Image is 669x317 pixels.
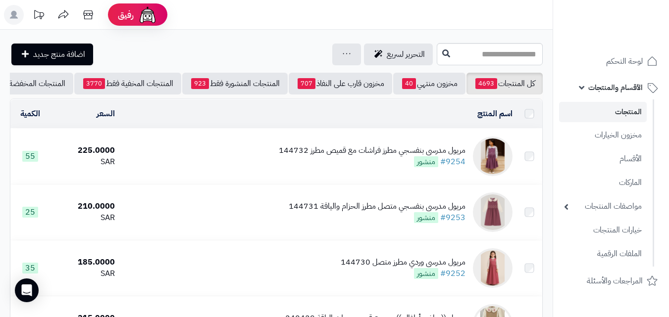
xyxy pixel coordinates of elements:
img: مريول مدرسي بنفسجي متصل مطرز الحزام والياقة 144731 [473,192,513,232]
span: منشور [414,212,438,223]
a: مخزون الخيارات [559,125,647,146]
span: رفيق [118,9,134,21]
div: مريول مدرسي بنفسجي متصل مطرز الحزام والياقة 144731 [289,201,465,212]
div: 210.0000 [54,201,115,212]
div: 185.0000 [54,257,115,268]
div: Open Intercom Messenger [15,278,39,302]
span: 3770 [83,78,105,89]
span: 35 [22,263,38,273]
a: لوحة التحكم [559,49,663,73]
a: التحرير لسريع [364,44,433,65]
a: #9253 [440,212,465,224]
a: السعر [97,108,115,120]
a: المراجعات والأسئلة [559,269,663,293]
a: المنتجات [559,102,647,122]
div: 225.0000 [54,145,115,156]
span: منشور [414,156,438,167]
a: الأقسام [559,148,647,170]
span: الأقسام والمنتجات [588,81,643,94]
a: #9252 [440,268,465,279]
span: لوحة التحكم [606,54,643,68]
div: مريول مدرسي وردي مطرز متصل 144730 [341,257,465,268]
span: 25 [22,207,38,218]
a: الكمية [20,108,40,120]
a: المنتجات المنشورة فقط923 [182,73,288,94]
div: SAR [54,212,115,224]
a: #9254 [440,156,465,168]
img: مريول مدرسي وردي مطرز متصل 144730 [473,248,513,288]
a: خيارات المنتجات [559,220,647,241]
span: التحرير لسريع [387,48,425,60]
a: كل المنتجات4693 [466,73,543,94]
a: الماركات [559,172,647,193]
div: مريول مدرسي بنفسجي مطرز فراشات مع قميص مطرز 144732 [279,145,465,156]
span: 4693 [475,78,497,89]
a: مواصفات المنتجات [559,196,647,217]
a: اضافة منتج جديد [11,44,93,65]
a: المنتجات المخفية فقط3770 [74,73,181,94]
a: تحديثات المنصة [26,5,51,27]
div: SAR [54,268,115,279]
span: اضافة منتج جديد [33,48,85,60]
a: الملفات الرقمية [559,243,647,265]
a: اسم المنتج [477,108,513,120]
span: منشور [414,268,438,279]
span: المراجعات والأسئلة [587,274,643,288]
span: 40 [402,78,416,89]
span: 55 [22,151,38,162]
img: ai-face.png [138,5,157,25]
img: مريول مدرسي بنفسجي مطرز فراشات مع قميص مطرز 144732 [473,136,513,176]
span: 707 [298,78,315,89]
span: 923 [191,78,209,89]
a: مخزون قارب على النفاذ707 [289,73,392,94]
a: مخزون منتهي40 [393,73,465,94]
div: SAR [54,156,115,168]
